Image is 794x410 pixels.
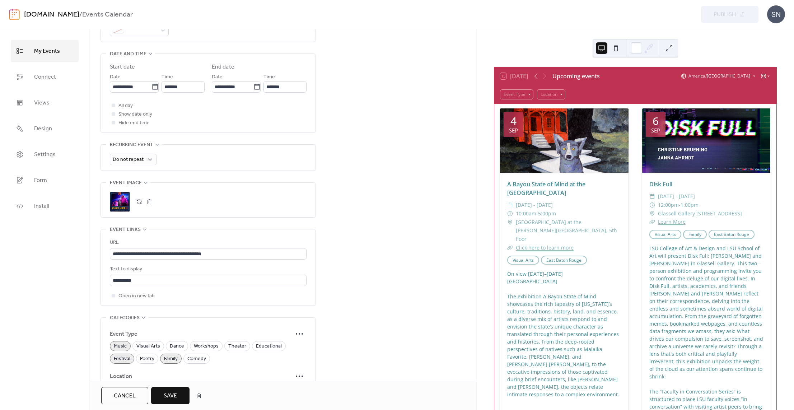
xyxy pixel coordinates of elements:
[653,116,659,126] div: 6
[110,63,135,71] div: Start date
[110,372,292,381] span: Location
[118,119,150,127] span: Hide end time
[649,201,655,209] div: ​
[538,209,556,218] span: 5:00pm
[649,192,655,201] div: ​
[509,128,518,133] div: Sep
[140,355,154,363] span: Poetry
[101,387,148,404] button: Cancel
[110,225,141,234] span: Event links
[212,63,234,71] div: End date
[164,392,177,400] span: Save
[212,73,223,81] span: Date
[34,71,56,83] span: Connect
[256,342,282,351] span: Educational
[507,209,513,218] div: ​
[113,155,144,164] span: Do not repeat
[507,201,513,209] div: ​
[118,292,155,300] span: Open in new tab
[679,201,681,209] span: -
[114,355,130,363] span: Festival
[151,387,190,404] button: Save
[170,342,184,351] span: Dance
[82,8,133,22] b: Events Calendar
[110,73,121,81] span: Date
[110,238,305,247] div: URL
[118,102,133,110] span: All day
[11,143,79,166] a: Settings
[516,201,553,209] span: [DATE] - [DATE]
[11,66,79,88] a: Connect
[187,355,206,363] span: Comedy
[767,5,785,23] div: SN
[658,218,686,225] a: Learn More
[507,243,513,252] div: ​
[536,209,538,218] span: -
[34,46,60,57] span: My Events
[228,342,246,351] span: Theater
[194,342,219,351] span: Workshops
[658,209,742,218] span: Glassell Gallery [STREET_ADDRESS]
[79,8,82,22] b: /
[11,117,79,140] a: Design
[681,201,699,209] span: 1:00pm
[24,8,79,22] a: [DOMAIN_NAME]
[516,218,621,243] span: [GEOGRAPHIC_DATA] at the [PERSON_NAME][GEOGRAPHIC_DATA], 5th floor
[11,169,79,191] a: Form
[552,72,600,80] div: Upcoming events
[118,110,152,119] span: Show date only
[651,128,660,133] div: Sep
[658,201,679,209] span: 12:00pm
[516,244,574,251] a: Click here to learn more
[649,218,655,226] div: ​
[11,40,79,62] a: My Events
[110,192,130,212] div: ;
[34,175,47,186] span: Form
[136,342,160,351] span: Visual Arts
[507,218,513,227] div: ​
[110,141,153,149] span: Recurring event
[263,73,275,81] span: Time
[11,92,79,114] a: Views
[114,342,127,351] span: Music
[11,195,79,217] a: Install
[510,116,517,126] div: 4
[34,149,56,160] span: Settings
[110,50,146,59] span: Date and time
[658,192,695,201] span: [DATE] - [DATE]
[34,201,49,212] span: Install
[34,97,50,109] span: Views
[164,355,178,363] span: Family
[114,392,136,400] span: Cancel
[507,180,585,197] a: A Bayou State of Mind at the [GEOGRAPHIC_DATA]
[162,73,173,81] span: Time
[649,180,672,188] a: Disk Full
[110,179,142,187] span: Event image
[688,74,750,78] span: America/[GEOGRAPHIC_DATA]
[500,270,629,398] div: On view [DATE]–[DATE] [GEOGRAPHIC_DATA] The exhibition A Bayou State of Mind showcases the rich t...
[110,314,140,322] span: Categories
[9,9,20,20] img: logo
[516,209,536,218] span: 10:00am
[34,123,52,135] span: Design
[649,209,655,218] div: ​
[110,330,292,339] span: Event Type
[110,265,305,274] div: Text to display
